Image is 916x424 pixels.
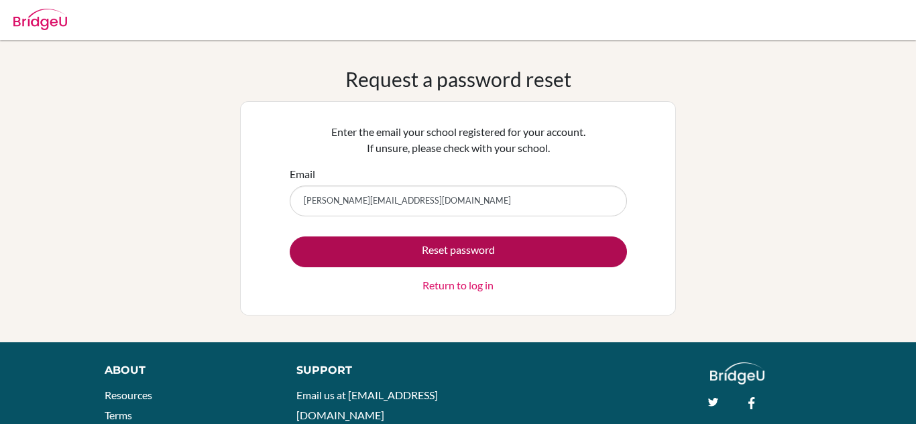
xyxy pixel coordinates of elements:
p: Enter the email your school registered for your account. If unsure, please check with your school. [290,124,627,156]
button: Reset password [290,236,627,267]
div: About [105,362,266,378]
h1: Request a password reset [345,67,571,91]
a: Terms [105,409,132,421]
a: Return to log in [422,277,494,293]
img: logo_white@2x-f4f0deed5e89b7ecb1c2cc34c3e3d731f90f0f143d5ea2071677605dd97b5244.png [710,362,764,384]
div: Support [296,362,445,378]
label: Email [290,166,315,182]
a: Resources [105,388,152,401]
a: Email us at [EMAIL_ADDRESS][DOMAIN_NAME] [296,388,438,421]
img: Bridge-U [13,9,67,30]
